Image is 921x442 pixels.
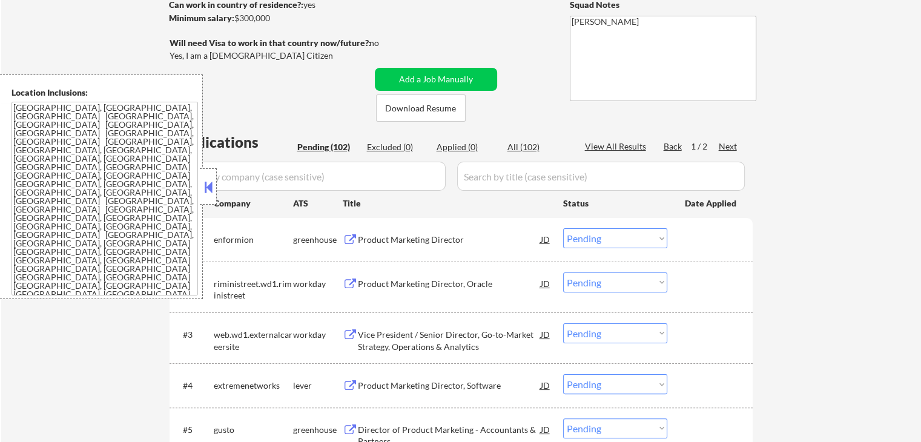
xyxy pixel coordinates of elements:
div: Yes, I am a [DEMOGRAPHIC_DATA] Citizen [170,50,374,62]
div: Status [563,192,667,214]
div: workday [293,329,343,341]
div: Applied (0) [437,141,497,153]
div: 1 / 2 [691,140,719,153]
div: Date Applied [685,197,738,209]
div: Applications [173,135,293,150]
strong: Minimum salary: [169,13,234,23]
div: #5 [183,424,204,436]
div: JD [540,418,552,440]
div: JD [540,374,552,396]
div: Location Inclusions: [12,87,198,99]
input: Search by title (case sensitive) [457,162,745,191]
div: Next [719,140,738,153]
div: Product Marketing Director, Software [358,380,541,392]
div: Product Marketing Director [358,234,541,246]
div: no [369,37,404,49]
div: Back [664,140,683,153]
strong: Will need Visa to work in that country now/future?: [170,38,371,48]
div: View All Results [585,140,650,153]
div: riministreet.wd1.riministreet [214,278,293,302]
div: Excluded (0) [367,141,427,153]
div: enformion [214,234,293,246]
div: web.wd1.externalcareersite [214,329,293,352]
div: #3 [183,329,204,341]
div: JD [540,272,552,294]
div: extremenetworks [214,380,293,392]
div: greenhouse [293,424,343,436]
div: #4 [183,380,204,392]
button: Download Resume [376,94,466,122]
div: ATS [293,197,343,209]
div: Product Marketing Director, Oracle [358,278,541,290]
div: lever [293,380,343,392]
div: Vice President / Senior Director, Go-to-Market Strategy, Operations & Analytics [358,329,541,352]
div: Title [343,197,552,209]
div: $300,000 [169,12,371,24]
div: gusto [214,424,293,436]
button: Add a Job Manually [375,68,497,91]
div: workday [293,278,343,290]
input: Search by company (case sensitive) [173,162,446,191]
div: Pending (102) [297,141,358,153]
div: greenhouse [293,234,343,246]
div: Company [214,197,293,209]
div: All (102) [507,141,568,153]
div: JD [540,228,552,250]
div: JD [540,323,552,345]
